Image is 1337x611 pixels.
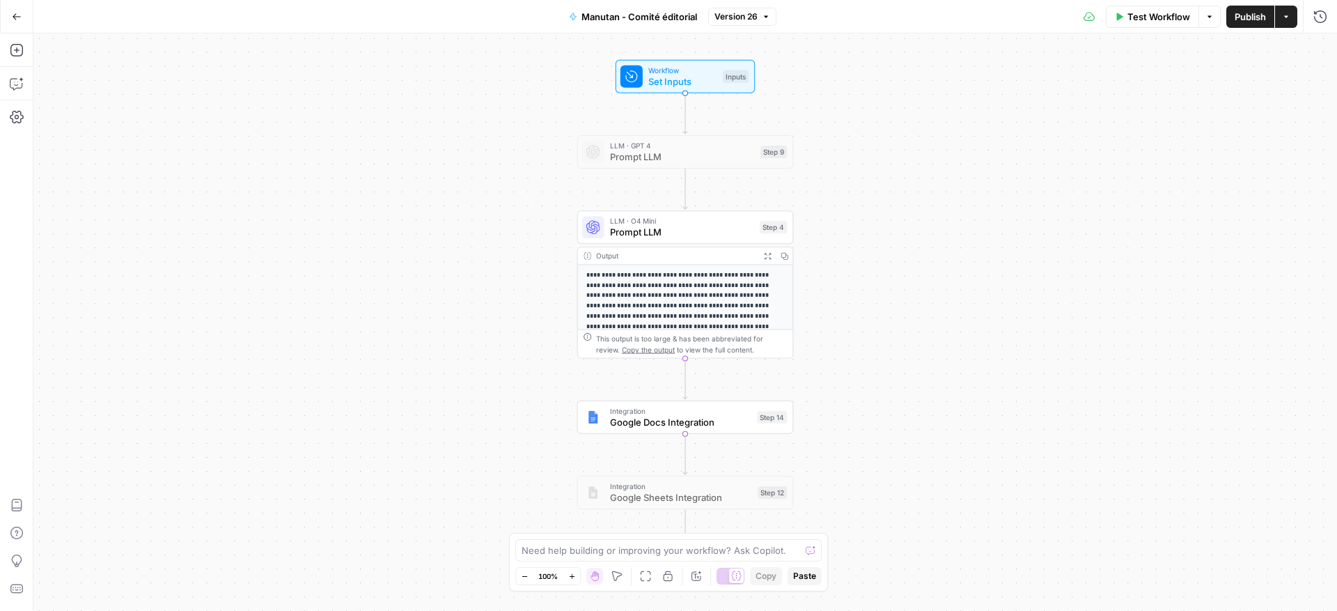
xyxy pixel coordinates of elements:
[581,10,697,24] span: Manutan - Comité éditorial
[1106,6,1198,28] button: Test Workflow
[622,346,675,354] span: Copy the output
[610,140,755,151] span: LLM · GPT 4
[610,405,751,417] span: Integration
[610,415,751,429] span: Google Docs Integration
[610,481,752,492] span: Integration
[757,411,787,424] div: Step 14
[648,65,717,76] span: Workflow
[758,486,787,499] div: Step 12
[1235,10,1266,24] span: Publish
[760,146,787,158] div: Step 9
[610,215,754,226] span: LLM · O4 Mini
[708,8,776,26] button: Version 26
[750,567,782,585] button: Copy
[648,75,717,88] span: Set Inputs
[577,135,794,169] div: LLM · GPT 4Prompt LLMStep 9
[683,169,687,209] g: Edge from step_9 to step_4
[760,221,787,233] div: Step 4
[610,490,752,504] span: Google Sheets Integration
[586,410,600,424] img: Instagram%20post%20-%201%201.png
[723,70,749,83] div: Inputs
[1226,6,1274,28] button: Publish
[610,150,755,164] span: Prompt LLM
[561,6,705,28] button: Manutan - Comité éditorial
[683,93,687,134] g: Edge from start to step_9
[577,401,794,434] div: IntegrationGoogle Docs IntegrationStep 14
[683,359,687,399] g: Edge from step_4 to step_14
[683,509,687,550] g: Edge from step_12 to end
[577,476,794,509] div: IntegrationGoogle Sheets IntegrationStep 12
[756,570,776,582] span: Copy
[577,60,794,93] div: WorkflowSet InputsInputs
[788,567,822,585] button: Paste
[683,434,687,474] g: Edge from step_14 to step_12
[538,571,558,582] span: 100%
[596,333,788,355] div: This output is too large & has been abbreviated for review. to view the full content.
[1127,10,1190,24] span: Test Workflow
[610,225,754,239] span: Prompt LLM
[793,570,816,582] span: Paste
[596,250,755,261] div: Output
[586,486,600,500] img: Group%201%201.png
[714,10,758,23] span: Version 26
